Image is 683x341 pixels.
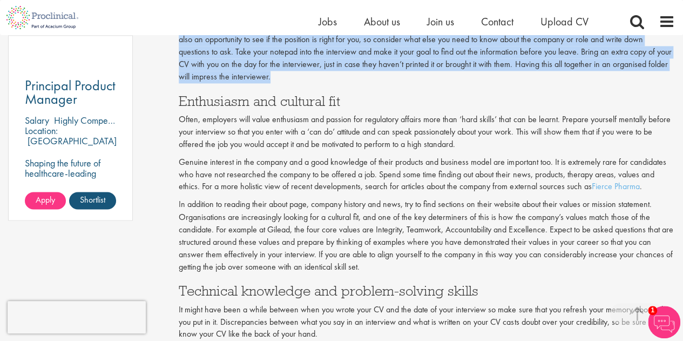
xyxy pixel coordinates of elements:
p: Genuine interest in the company and a good knowledge of their products and business model are imp... [179,156,675,193]
p: Your interview preparation will make evident your organisational skills, as will being punctual a... [179,22,675,83]
a: Principal Product Manager [25,79,116,106]
p: It might have been a while between when you wrote your CV and the date of your interview so make ... [179,303,675,340]
p: [GEOGRAPHIC_DATA], [GEOGRAPHIC_DATA] [25,135,119,157]
a: Join us [427,15,454,29]
h3: Technical knowledge and problem-solving skills [179,283,675,297]
span: 1 [648,306,657,315]
a: Jobs [319,15,337,29]
h3: Enthusiasm and cultural fit [179,94,675,108]
span: Principal Product Manager [25,76,116,108]
a: About us [364,15,400,29]
iframe: reCAPTCHA [8,301,146,333]
span: Salary [25,114,49,126]
a: Fierce Pharma [591,180,639,192]
span: Apply [36,194,55,205]
a: Apply [25,192,66,209]
a: Upload CV [540,15,589,29]
p: In addition to reading their about page, company history and news, try to find sections on their ... [179,198,675,272]
a: Contact [481,15,513,29]
a: Shortlist [69,192,116,209]
p: Often, employers will value enthusiasm and passion for regulatory affairs more than ‘hard skills’... [179,113,675,151]
p: Highly Competitive [54,114,126,126]
p: Shaping the future of healthcare-leading product innovation at the intersection of technology and... [25,158,116,219]
img: Chatbot [648,306,680,338]
span: Location: [25,124,58,137]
